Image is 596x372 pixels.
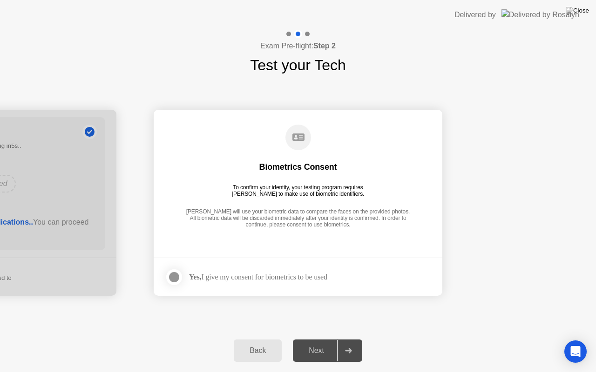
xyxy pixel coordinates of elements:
button: Next [293,339,362,362]
h1: Test your Tech [250,54,346,76]
div: Back [237,346,279,355]
div: [PERSON_NAME] will use your biometric data to compare the faces on the provided photos. All biome... [183,208,413,229]
div: Next [296,346,337,355]
button: Back [234,339,282,362]
img: Delivered by Rosalyn [501,9,579,20]
img: Close [566,7,589,14]
div: Biometrics Consent [259,161,337,173]
div: To confirm your identity, your testing program requires [PERSON_NAME] to make use of biometric id... [228,184,368,197]
strong: Yes, [189,273,201,281]
h4: Exam Pre-flight: [260,40,336,52]
div: Delivered by [454,9,496,20]
div: I give my consent for biometrics to be used [189,272,327,281]
div: Open Intercom Messenger [564,340,587,363]
b: Step 2 [313,42,336,50]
